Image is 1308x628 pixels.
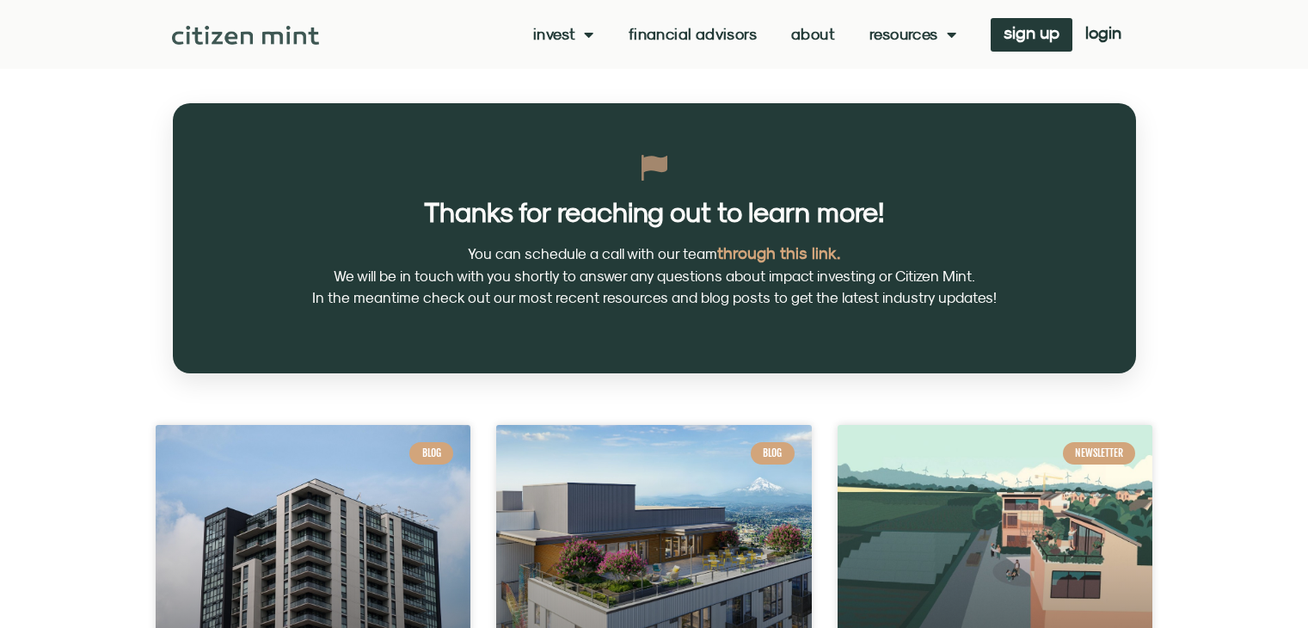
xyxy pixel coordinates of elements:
p: You can schedule a call with our team We will be in touch with you shortly to answer any question... [310,243,998,310]
div: Newsletter [1063,442,1136,465]
span: login [1085,27,1121,39]
a: sign up [991,18,1072,52]
div: Blog [751,442,795,465]
a: login [1072,18,1134,52]
img: Citizen Mint [172,26,319,45]
a: through this link. [717,243,840,262]
div: Blog [409,442,453,465]
a: Resources [869,26,956,43]
a: About [791,26,835,43]
h2: Thanks for reaching out to learn more! [224,198,1084,225]
span: sign up [1004,27,1059,39]
a: Invest [533,26,594,43]
nav: Menu [533,26,956,43]
a: Financial Advisors [629,26,757,43]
